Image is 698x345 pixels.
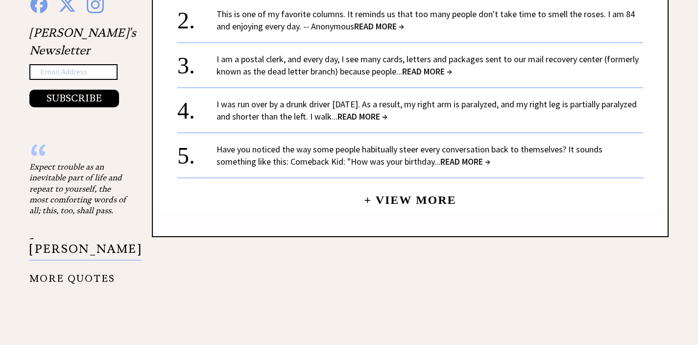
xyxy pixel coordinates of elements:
a: This is one of my favorite columns. It reminds us that too many people don't take time to smell t... [217,8,635,32]
span: READ MORE → [337,111,387,122]
div: 2. [177,8,217,26]
div: 4. [177,98,217,116]
div: 3. [177,53,217,71]
input: Email Address [29,64,118,80]
div: 5. [177,143,217,161]
a: + View More [364,185,456,206]
div: Expect trouble as an inevitable part of life and repeat to yourself, the most comforting words of... [29,161,127,216]
a: I was run over by a drunk driver [DATE]. As a result, my right arm is paralyzed, and my right leg... [217,99,637,122]
p: - [PERSON_NAME] [29,233,142,261]
div: “ [29,151,127,161]
span: READ MORE → [402,66,452,77]
a: I am a postal clerk, and every day, I see many cards, letters and packages sent to our mail recov... [217,53,639,77]
div: [PERSON_NAME]'s Newsletter [29,24,136,107]
a: MORE QUOTES [29,265,115,284]
span: READ MORE → [354,21,404,32]
button: SUBSCRIBE [29,90,119,107]
a: Have you noticed the way some people habitually steer every conversation back to themselves? It s... [217,144,602,167]
span: READ MORE → [440,156,490,167]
